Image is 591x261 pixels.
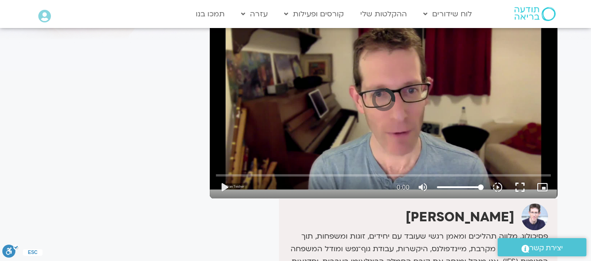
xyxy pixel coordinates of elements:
[279,5,349,23] a: קורסים ופעילות
[498,238,586,256] a: יצירת קשר
[406,208,514,226] strong: [PERSON_NAME]
[191,5,229,23] a: תמכו בנו
[521,204,548,230] img: ערן טייכר
[529,242,563,254] span: יצירת קשר
[356,5,412,23] a: ההקלטות שלי
[419,5,477,23] a: לוח שידורים
[514,7,555,21] img: תודעה בריאה
[236,5,272,23] a: עזרה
